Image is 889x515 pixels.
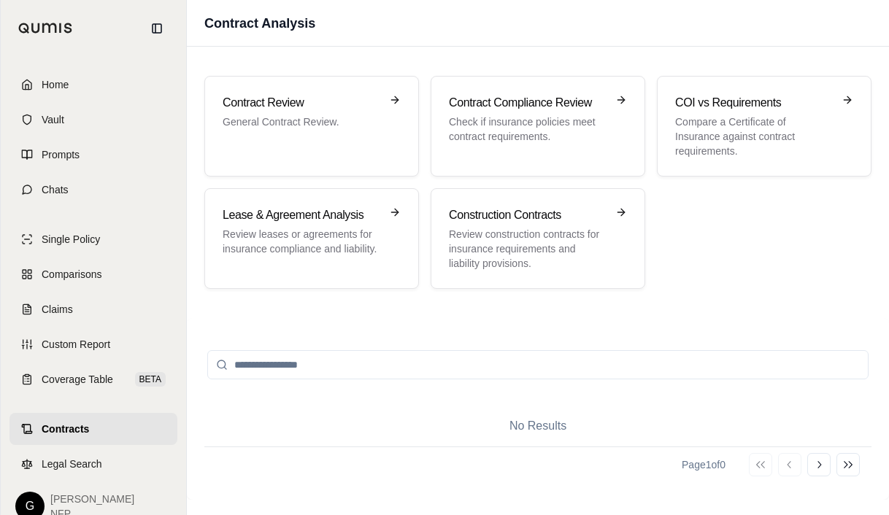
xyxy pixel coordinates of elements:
h3: COI vs Requirements [675,94,833,112]
div: No Results [204,394,871,458]
a: Chats [9,174,177,206]
span: Prompts [42,147,80,162]
p: Review leases or agreements for insurance compliance and liability. [223,227,380,256]
a: Contracts [9,413,177,445]
p: General Contract Review. [223,115,380,129]
span: BETA [135,372,166,387]
a: Coverage TableBETA [9,363,177,395]
span: Legal Search [42,457,102,471]
p: Check if insurance policies meet contract requirements. [449,115,607,144]
a: Prompts [9,139,177,171]
span: Coverage Table [42,372,113,387]
span: Comparisons [42,267,101,282]
span: Vault [42,112,64,127]
h3: Contract Compliance Review [449,94,607,112]
a: Vault [9,104,177,136]
h3: Contract Review [223,94,380,112]
span: [PERSON_NAME] [50,492,134,506]
span: Chats [42,182,69,197]
a: Home [9,69,177,101]
span: Claims [42,302,73,317]
a: Claims [9,293,177,325]
a: Legal Search [9,448,177,480]
a: Single Policy [9,223,177,255]
h1: Contract Analysis [204,13,315,34]
span: Contracts [42,422,89,436]
span: Single Policy [42,232,100,247]
a: Comparisons [9,258,177,290]
h3: Lease & Agreement Analysis [223,206,380,224]
div: Page 1 of 0 [682,457,726,472]
p: Review construction contracts for insurance requirements and liability provisions. [449,227,607,271]
h3: Construction Contracts [449,206,607,224]
a: Custom Report [9,328,177,360]
span: Home [42,77,69,92]
button: Collapse sidebar [145,17,169,40]
img: Qumis Logo [18,23,73,34]
p: Compare a Certificate of Insurance against contract requirements. [675,115,833,158]
span: Custom Report [42,337,110,352]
